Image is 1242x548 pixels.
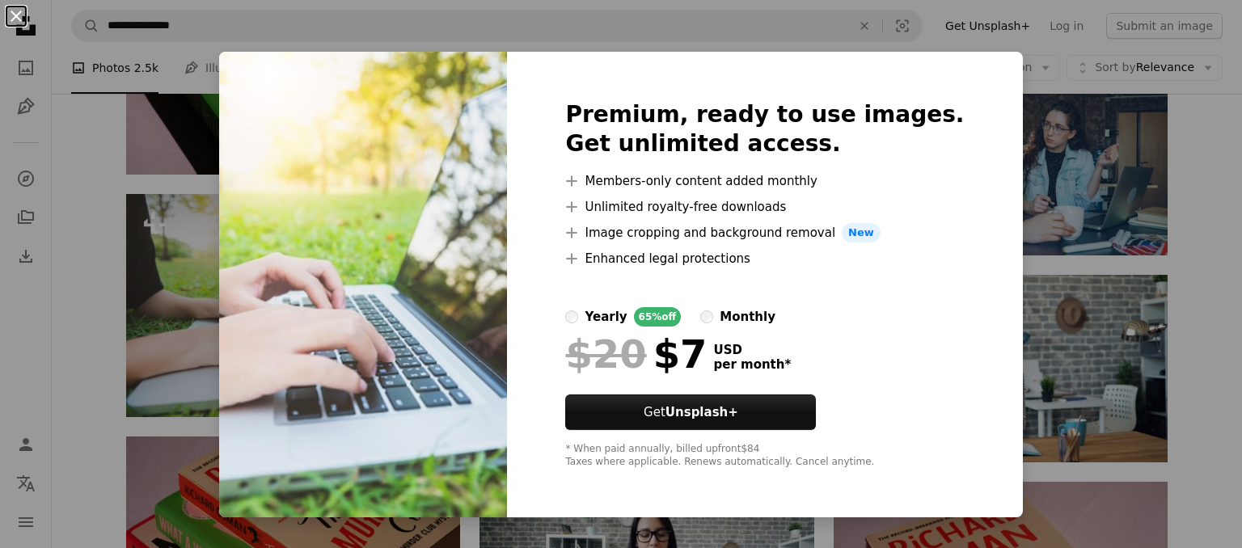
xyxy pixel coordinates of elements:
[565,249,964,268] li: Enhanced legal protections
[565,171,964,191] li: Members-only content added monthly
[565,333,707,375] div: $7
[565,223,964,242] li: Image cropping and background removal
[565,197,964,217] li: Unlimited royalty-free downloads
[565,333,646,375] span: $20
[842,223,881,242] span: New
[634,307,682,327] div: 65% off
[565,394,816,430] button: GetUnsplash+
[219,52,507,517] img: premium_photo-1661293859793-524a49377dd5
[565,100,964,158] h2: Premium, ready to use images. Get unlimited access.
[713,357,791,372] span: per month *
[565,310,578,323] input: yearly65%off
[665,405,738,419] strong: Unsplash+
[720,307,775,327] div: monthly
[565,443,964,469] div: * When paid annually, billed upfront $84 Taxes where applicable. Renews automatically. Cancel any...
[700,310,713,323] input: monthly
[585,307,627,327] div: yearly
[713,343,791,357] span: USD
